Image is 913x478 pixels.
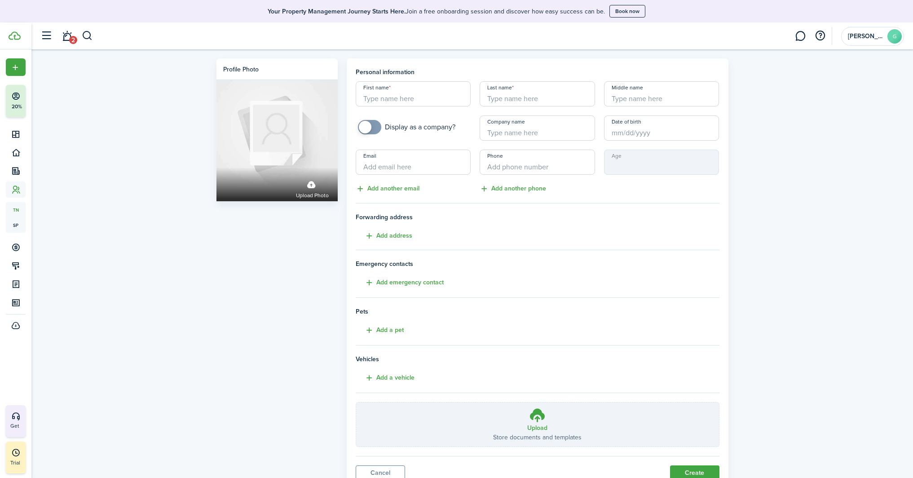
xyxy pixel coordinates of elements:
input: mm/dd/yyyy [604,115,719,141]
button: Add a vehicle [356,373,415,383]
button: Open menu [6,58,26,76]
h4: Emergency contacts [356,259,719,269]
a: Messaging [792,25,809,48]
span: Upload photo [296,191,329,200]
span: Gabriela [848,33,884,40]
p: Get [10,422,65,430]
span: Forwarding address [356,212,719,222]
button: Add another email [356,184,419,194]
input: Type name here [604,81,719,106]
span: 2 [69,36,77,44]
h4: Personal information [356,67,719,77]
p: Store documents and templates [493,433,582,442]
p: 20% [11,103,22,111]
input: Add email here [356,150,471,175]
button: Book now [609,5,645,18]
button: Open sidebar [38,27,55,44]
div: Profile photo [223,65,259,74]
button: Add a pet [356,325,404,336]
p: Join a free onboarding session and discover how easy success can be. [268,7,605,16]
b: Your Property Management Journey Starts Here. [268,7,406,16]
button: Add emergency contact [356,278,444,288]
a: sp [6,217,26,233]
h4: Vehicles [356,354,719,364]
a: Trial [6,442,26,474]
button: 20% [6,85,80,117]
input: Type name here [480,81,595,106]
input: Add phone number [480,150,595,175]
button: Add another phone [480,184,546,194]
img: TenantCloud [9,31,21,40]
button: Search [82,28,93,44]
input: Type name here [356,81,471,106]
avatar-text: G [887,29,902,44]
p: Trial [10,459,46,467]
h3: Upload [527,423,547,433]
button: Get [6,405,26,437]
h4: Pets [356,307,719,316]
button: Add address [356,231,412,241]
input: Type name here [480,115,595,141]
button: Open resource center [812,28,828,44]
a: Notifications [58,25,75,48]
a: tn [6,202,26,217]
label: Upload photo [296,177,329,200]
